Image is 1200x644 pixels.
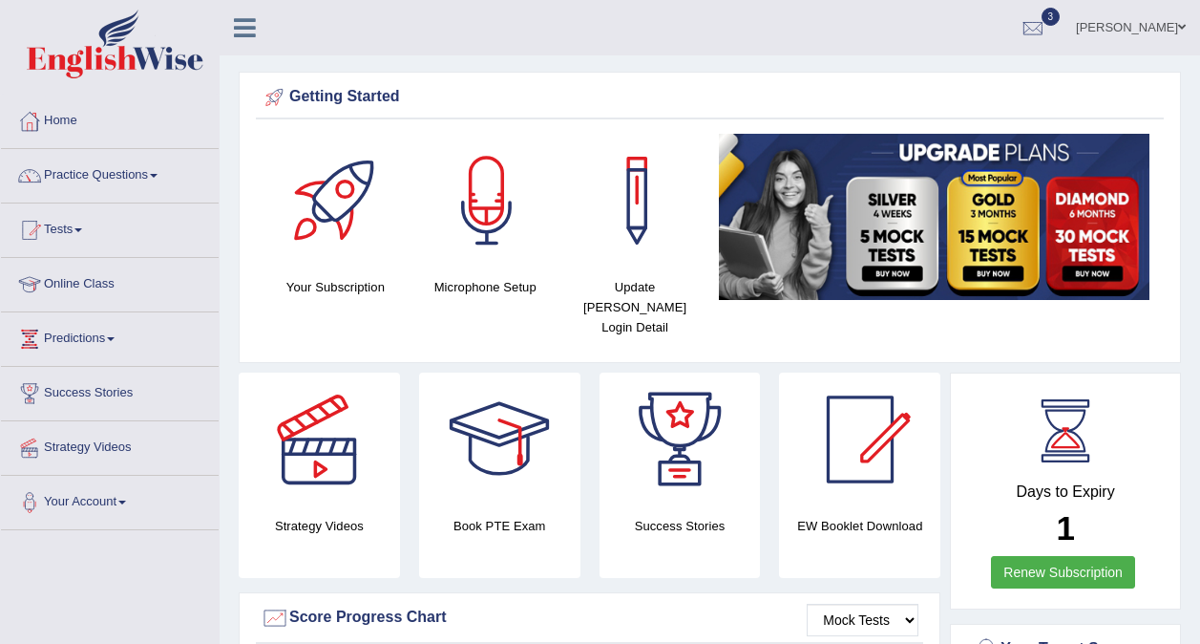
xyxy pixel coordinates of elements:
a: Renew Subscription [991,556,1135,589]
a: Online Class [1,258,219,306]
span: 3 [1042,8,1061,26]
h4: Your Subscription [270,277,401,297]
a: Tests [1,204,219,251]
a: Success Stories [1,367,219,415]
h4: Days to Expiry [972,483,1159,501]
a: Predictions [1,312,219,360]
h4: Strategy Videos [239,516,400,536]
a: Your Account [1,476,219,524]
a: Practice Questions [1,149,219,197]
b: 1 [1056,509,1074,547]
a: Home [1,95,219,142]
a: Strategy Videos [1,421,219,469]
h4: Success Stories [600,516,761,536]
img: small5.jpg [719,134,1149,300]
div: Score Progress Chart [261,604,918,633]
h4: Update [PERSON_NAME] Login Detail [570,277,701,337]
h4: Book PTE Exam [419,516,580,536]
div: Getting Started [261,83,1159,112]
h4: Microphone Setup [420,277,551,297]
h4: EW Booklet Download [779,516,940,536]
